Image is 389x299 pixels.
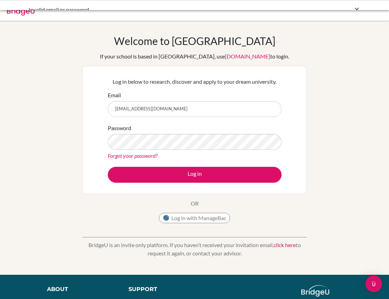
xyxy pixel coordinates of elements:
a: [DOMAIN_NAME] [225,53,270,60]
img: logo_white@2x-f4f0deed5e89b7ecb1c2cc34c3e3d731f90f0f143d5ea2071677605dd97b5244.png [301,285,329,297]
div: Invalid email or password. [29,6,257,14]
h1: Welcome to [GEOGRAPHIC_DATA] [114,35,275,47]
label: Email [108,91,121,99]
div: About [47,285,113,293]
div: If your school is based in [GEOGRAPHIC_DATA], use to login. [100,52,289,61]
img: Bridge-U [7,4,35,16]
p: BridgeU is an invite only platform. If you haven’t received your invitation email, to request it ... [82,241,307,257]
a: Forgot your password? [108,152,158,159]
p: Log in below to research, discover and apply to your dream university. [108,78,282,86]
div: Open Intercom Messenger [366,275,382,292]
button: Log in with ManageBac [159,213,230,223]
label: Password [108,124,131,132]
a: click here [274,242,296,248]
button: Log in [108,167,282,183]
p: OR [191,199,199,208]
div: Support [129,285,188,293]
